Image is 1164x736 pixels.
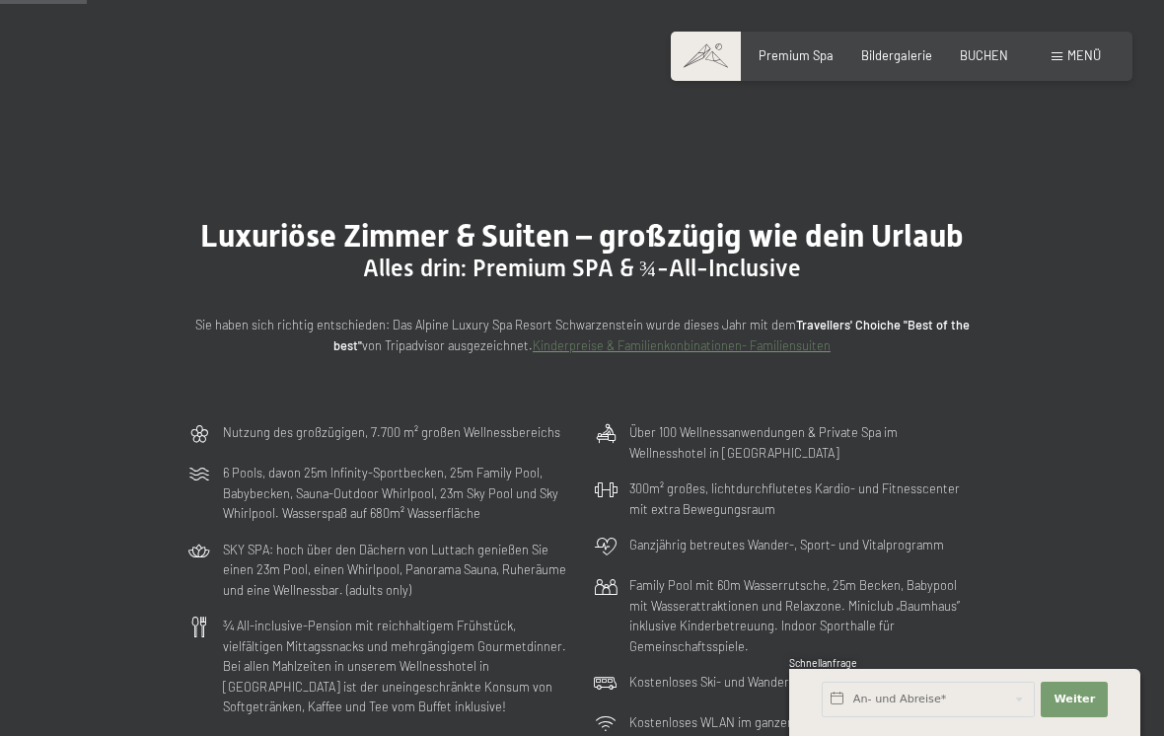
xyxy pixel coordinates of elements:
span: Weiter [1054,692,1095,707]
p: ¾ All-inclusive-Pension mit reichhaltigem Frühstück, vielfältigen Mittagssnacks und mehrgängigem ... [223,616,570,716]
p: Kostenloses Ski- und Wandershuttle [629,672,829,692]
p: Ganzjährig betreutes Wander-, Sport- und Vitalprogramm [629,535,944,554]
p: Kostenloses WLAN im ganzen Resort [629,712,835,732]
button: Weiter [1041,682,1108,717]
p: Über 100 Wellnessanwendungen & Private Spa im Wellnesshotel in [GEOGRAPHIC_DATA] [629,422,977,463]
span: Luxuriöse Zimmer & Suiten – großzügig wie dein Urlaub [200,217,964,255]
p: Sie haben sich richtig entschieden: Das Alpine Luxury Spa Resort Schwarzenstein wurde dieses Jahr... [187,315,977,355]
a: Bildergalerie [861,47,932,63]
strong: Travellers' Choiche "Best of the best" [333,317,970,352]
span: Alles drin: Premium SPA & ¾-All-Inclusive [363,255,801,282]
p: Nutzung des großzügigen, 7.700 m² großen Wellnessbereichs [223,422,560,442]
span: Schnellanfrage [789,657,857,669]
a: Premium Spa [759,47,834,63]
p: SKY SPA: hoch über den Dächern von Luttach genießen Sie einen 23m Pool, einen Whirlpool, Panorama... [223,540,570,600]
a: BUCHEN [960,47,1008,63]
span: Menü [1067,47,1101,63]
p: 6 Pools, davon 25m Infinity-Sportbecken, 25m Family Pool, Babybecken, Sauna-Outdoor Whirlpool, 23... [223,463,570,523]
a: Kinderpreise & Familienkonbinationen- Familiensuiten [533,337,831,353]
p: 300m² großes, lichtdurchflutetes Kardio- und Fitnesscenter mit extra Bewegungsraum [629,478,977,519]
p: Family Pool mit 60m Wasserrutsche, 25m Becken, Babypool mit Wasserattraktionen und Relaxzone. Min... [629,575,977,656]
